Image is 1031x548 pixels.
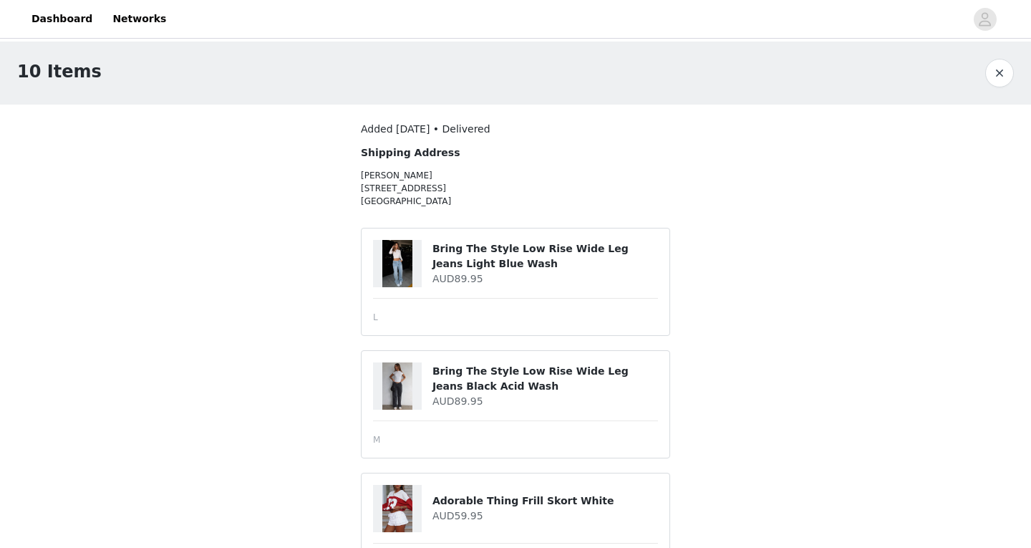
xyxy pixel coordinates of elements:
h4: AUD89.95 [432,271,658,287]
div: avatar [978,8,992,31]
a: Networks [104,3,175,35]
a: Dashboard [23,3,101,35]
span: Added [DATE] • Delivered [361,123,490,135]
h4: Bring The Style Low Rise Wide Leg Jeans Light Blue Wash [432,241,658,271]
img: Bring The Style Low Rise Wide Leg Jeans Light Blue Wash [382,240,413,287]
span: M [373,433,380,446]
h4: Adorable Thing Frill Skort White [432,494,658,509]
img: Adorable Thing Frill Skort White [382,485,413,532]
h1: 10 Items [17,59,102,85]
h4: Shipping Address [361,145,593,160]
h4: AUD59.95 [432,509,658,524]
p: [PERSON_NAME] [STREET_ADDRESS] [GEOGRAPHIC_DATA] [361,169,593,208]
span: L [373,311,378,324]
h4: Bring The Style Low Rise Wide Leg Jeans Black Acid Wash [432,364,658,394]
img: Bring The Style Low Rise Wide Leg Jeans Black Acid Wash [382,362,413,410]
h4: AUD89.95 [432,394,658,409]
